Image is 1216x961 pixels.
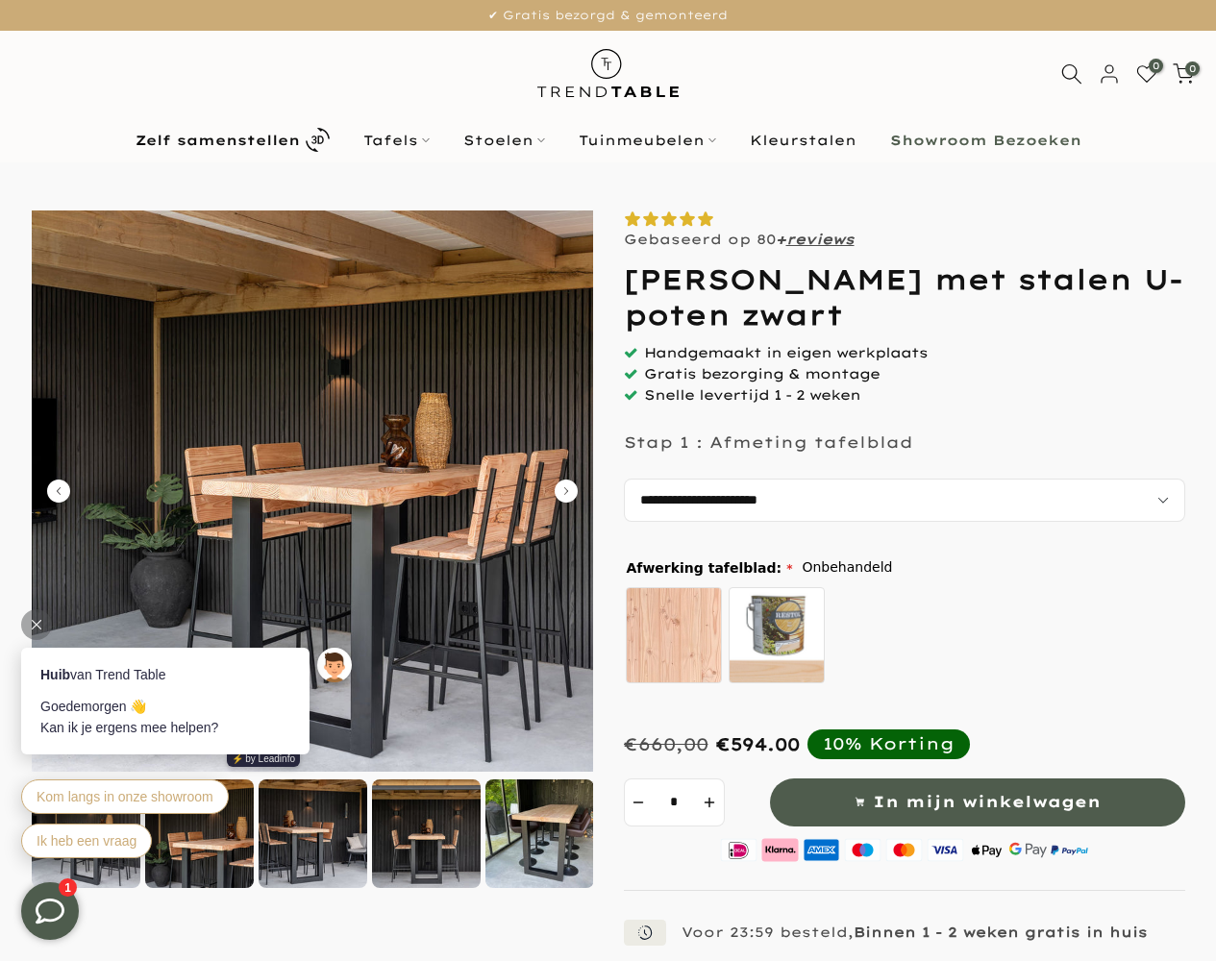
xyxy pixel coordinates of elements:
a: Stoelen [446,129,561,152]
span: Handgemaakt in eigen werkplaats [644,344,928,361]
strong: + [776,231,786,248]
a: Showroom Bezoeken [873,129,1098,152]
span: 0 [1185,62,1200,76]
img: trend-table [524,31,692,116]
span: Snelle levertijd 1 - 2 weken [644,386,860,404]
b: Showroom Bezoeken [890,134,1081,147]
a: Kleurstalen [732,129,873,152]
button: Carousel Next Arrow [555,480,578,503]
span: €594.00 [716,733,800,755]
span: Onbehandeld [802,555,892,579]
img: Douglas bartafel met stalen U-poten zwart gepoedercoat [485,779,594,888]
span: 0 [1149,59,1163,73]
img: Douglas bartafel met stalen U-poten zwart [32,210,593,772]
input: Quantity [653,778,696,826]
button: Carousel Back Arrow [47,480,70,503]
div: €660,00 [624,733,708,755]
iframe: toggle-frame [2,863,98,959]
a: 0 [1173,63,1194,85]
button: increment [696,778,725,826]
p: ✔ Gratis bezorgd & gemonteerd [24,5,1192,26]
button: In mijn winkelwagen [770,778,1185,826]
p: Voor 23:59 besteld, [682,924,1148,941]
span: In mijn winkelwagen [873,788,1101,816]
h1: [PERSON_NAME] met stalen U-poten zwart [624,262,1185,333]
p: Stap 1 : Afmeting tafelblad [624,432,913,452]
button: decrement [624,778,653,826]
strong: Binnen 1 - 2 weken gratis in huis [854,924,1148,941]
a: Tuinmeubelen [561,129,732,152]
div: 10% Korting [823,733,955,754]
b: Zelf samenstellen [136,134,300,147]
p: Gebaseerd op 80 [624,231,855,248]
a: reviews [786,231,855,248]
a: Tafels [346,129,446,152]
a: 0 [1136,63,1157,85]
span: Afwerking tafelblad: [627,561,793,575]
span: Gratis bezorging & montage [644,365,880,382]
select: autocomplete="off" [624,479,1185,522]
iframe: bot-iframe [2,555,377,882]
a: Zelf samenstellen [118,123,346,157]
